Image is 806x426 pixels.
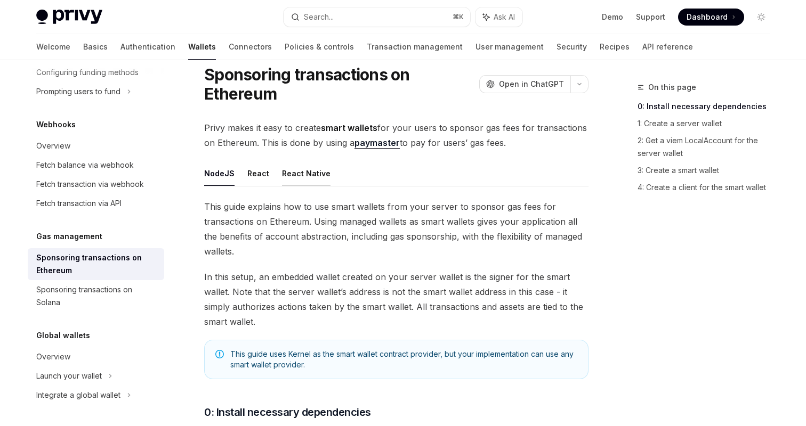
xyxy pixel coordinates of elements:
[494,12,515,22] span: Ask AI
[36,370,102,382] div: Launch your wallet
[28,155,164,175] a: Fetch balance via webhook
[230,349,577,370] span: This guide uses Kernel as the smart wallet contract provider, but your implementation can use any...
[36,283,158,309] div: Sponsoring transactions on Solana
[28,280,164,312] a: Sponsoring transactions on Solana
[284,7,470,27] button: Search...⌘K
[354,137,400,149] a: paymaster
[204,269,589,329] span: In this setup, an embedded wallet created on your server wallet is the signer for the smart walle...
[36,389,120,402] div: Integrate a global wallet
[204,161,235,186] button: NodeJS
[678,9,744,26] a: Dashboard
[188,34,216,60] a: Wallets
[638,179,778,196] a: 4: Create a client for the smart wallet
[285,34,354,60] a: Policies & controls
[602,12,623,22] a: Demo
[120,34,175,60] a: Authentication
[600,34,630,60] a: Recipes
[499,79,564,89] span: Open in ChatGPT
[475,7,522,27] button: Ask AI
[321,122,377,133] strong: smart wallets
[247,161,269,186] button: React
[36,10,102,24] img: light logo
[28,194,164,213] a: Fetch transaction via API
[304,11,334,23] div: Search...
[638,115,778,132] a: 1: Create a server wallet
[83,34,108,60] a: Basics
[28,347,164,366] a: Overview
[36,197,122,210] div: Fetch transaction via API
[36,85,120,98] div: Prompting users to fund
[282,161,331,186] button: React Native
[479,75,570,93] button: Open in ChatGPT
[636,12,665,22] a: Support
[204,120,589,150] span: Privy makes it easy to create for your users to sponsor gas fees for transactions on Ethereum. Th...
[36,34,70,60] a: Welcome
[687,12,728,22] span: Dashboard
[229,34,272,60] a: Connectors
[36,329,90,342] h5: Global wallets
[204,405,371,420] span: 0: Install necessary dependencies
[28,248,164,280] a: Sponsoring transactions on Ethereum
[36,230,102,243] h5: Gas management
[638,132,778,162] a: 2: Get a viem LocalAccount for the server wallet
[642,34,693,60] a: API reference
[36,350,70,363] div: Overview
[557,34,587,60] a: Security
[204,199,589,259] span: This guide explains how to use smart wallets from your server to sponsor gas fees for transaction...
[453,13,464,21] span: ⌘ K
[753,9,770,26] button: Toggle dark mode
[36,118,76,131] h5: Webhooks
[36,159,134,171] div: Fetch balance via webhook
[204,65,475,103] h1: Sponsoring transactions on Ethereum
[648,81,696,94] span: On this page
[28,175,164,194] a: Fetch transaction via webhook
[367,34,463,60] a: Transaction management
[28,136,164,155] a: Overview
[36,140,70,152] div: Overview
[36,178,144,191] div: Fetch transaction via webhook
[638,98,778,115] a: 0: Install necessary dependencies
[475,34,544,60] a: User management
[215,350,224,358] svg: Note
[36,251,158,277] div: Sponsoring transactions on Ethereum
[638,162,778,179] a: 3: Create a smart wallet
